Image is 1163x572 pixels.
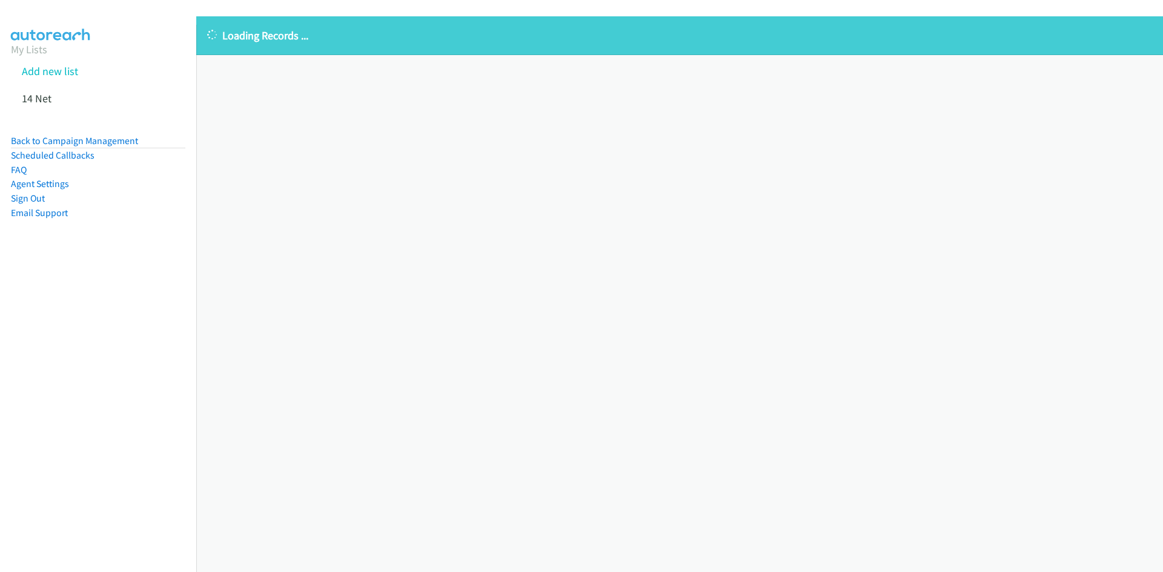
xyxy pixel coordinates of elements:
[11,164,27,176] a: FAQ
[11,42,47,56] a: My Lists
[11,135,138,146] a: Back to Campaign Management
[22,64,78,78] a: Add new list
[11,192,45,204] a: Sign Out
[11,150,94,161] a: Scheduled Callbacks
[207,27,1152,44] p: Loading Records ...
[11,178,69,189] a: Agent Settings
[11,207,68,219] a: Email Support
[22,91,51,105] a: 14 Net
